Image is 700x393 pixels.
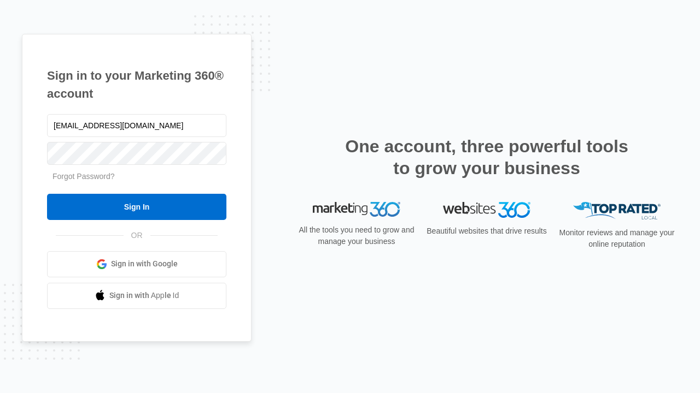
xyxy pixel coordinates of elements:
[443,202,530,218] img: Websites 360
[111,258,178,270] span: Sign in with Google
[425,225,548,237] p: Beautiful websites that drive results
[556,227,678,250] p: Monitor reviews and manage your online reputation
[124,230,150,241] span: OR
[47,283,226,309] a: Sign in with Apple Id
[47,67,226,103] h1: Sign in to your Marketing 360® account
[313,202,400,217] img: Marketing 360
[52,172,115,181] a: Forgot Password?
[47,114,226,137] input: Email
[47,194,226,220] input: Sign In
[47,251,226,277] a: Sign in with Google
[573,202,661,220] img: Top Rated Local
[109,290,179,301] span: Sign in with Apple Id
[295,224,418,247] p: All the tools you need to grow and manage your business
[342,135,632,179] h2: One account, three powerful tools to grow your business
